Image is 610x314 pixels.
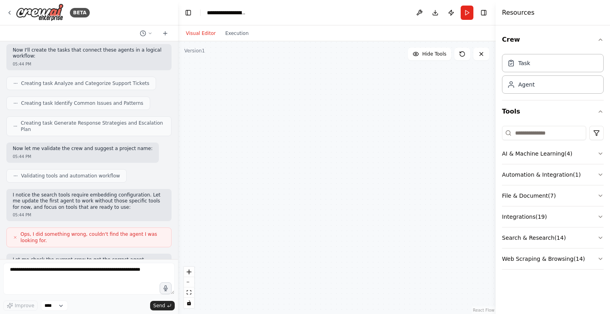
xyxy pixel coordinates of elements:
span: Creating task Identify Common Issues and Patterns [21,100,143,106]
p: Let me check the current crew to get the correct agent information: [13,257,165,269]
button: zoom out [184,277,194,287]
button: Start a new chat [159,29,172,38]
button: Search & Research(14) [502,227,604,248]
div: React Flow controls [184,267,194,308]
div: 05:44 PM [13,154,152,160]
button: zoom in [184,267,194,277]
button: Web Scraping & Browsing(14) [502,249,604,269]
button: AI & Machine Learning(4) [502,143,604,164]
div: Agent [518,81,535,89]
button: File & Document(7) [502,185,604,206]
button: Hide left sidebar [183,7,194,18]
button: Send [150,301,175,310]
button: Crew [502,29,604,51]
div: Task [518,59,530,67]
button: toggle interactivity [184,298,194,308]
button: Visual Editor [181,29,220,38]
button: Tools [502,100,604,123]
h4: Resources [502,8,535,17]
button: Integrations(19) [502,206,604,227]
p: I notice the search tools require embedding configuration. Let me update the first agent to work ... [13,192,165,211]
span: Improve [15,302,34,309]
span: Hide Tools [422,51,446,57]
a: React Flow attribution [473,308,494,312]
div: Crew [502,51,604,100]
img: Logo [16,4,64,21]
button: Execution [220,29,253,38]
button: Click to speak your automation idea [160,282,172,294]
button: Improve [3,301,38,311]
span: Ops, I did something wrong, couldn't find the agent I was looking for. [21,231,165,244]
span: Send [153,302,165,309]
div: BETA [70,8,90,17]
div: Tools [502,123,604,276]
button: Hide Tools [408,48,451,60]
button: Automation & Integration(1) [502,164,604,185]
span: Validating tools and automation workflow [21,173,120,179]
button: Hide right sidebar [478,7,489,18]
p: Now I'll create the tasks that connect these agents in a logical workflow: [13,47,165,60]
nav: breadcrumb [207,9,247,17]
button: fit view [184,287,194,298]
button: Switch to previous chat [137,29,156,38]
span: Creating task Analyze and Categorize Support Tickets [21,80,149,87]
div: 05:44 PM [13,61,165,67]
p: Now let me validate the crew and suggest a project name: [13,146,152,152]
div: 05:44 PM [13,212,165,218]
span: Creating task Generate Response Strategies and Escalation Plan [21,120,165,133]
div: Version 1 [184,48,205,54]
